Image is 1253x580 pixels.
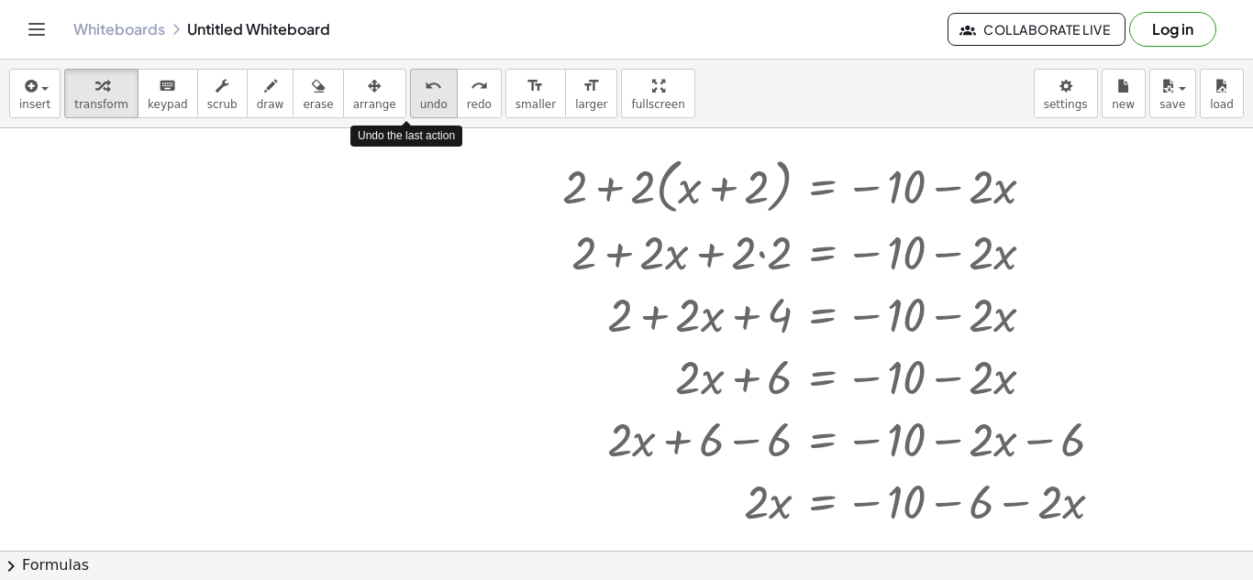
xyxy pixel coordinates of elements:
[350,126,462,147] div: Undo the last action
[425,75,442,97] i: undo
[74,98,128,111] span: transform
[1210,98,1234,111] span: load
[631,98,684,111] span: fullscreen
[1112,98,1135,111] span: new
[22,15,51,44] button: Toggle navigation
[148,98,188,111] span: keypad
[138,69,198,118] button: keyboardkeypad
[1200,69,1244,118] button: load
[410,69,458,118] button: undoundo
[471,75,488,97] i: redo
[257,98,284,111] span: draw
[1044,98,1088,111] span: settings
[1102,69,1146,118] button: new
[527,75,544,97] i: format_size
[293,69,343,118] button: erase
[420,98,448,111] span: undo
[159,75,176,97] i: keyboard
[457,69,502,118] button: redoredo
[19,98,50,111] span: insert
[343,69,406,118] button: arrange
[1159,98,1185,111] span: save
[197,69,248,118] button: scrub
[64,69,139,118] button: transform
[1034,69,1098,118] button: settings
[582,75,600,97] i: format_size
[948,13,1125,46] button: Collaborate Live
[1149,69,1196,118] button: save
[207,98,238,111] span: scrub
[505,69,566,118] button: format_sizesmaller
[621,69,694,118] button: fullscreen
[9,69,61,118] button: insert
[963,21,1110,38] span: Collaborate Live
[565,69,617,118] button: format_sizelarger
[1129,12,1216,47] button: Log in
[575,98,607,111] span: larger
[467,98,492,111] span: redo
[353,98,396,111] span: arrange
[303,98,333,111] span: erase
[247,69,294,118] button: draw
[73,20,165,38] a: Whiteboards
[516,98,556,111] span: smaller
